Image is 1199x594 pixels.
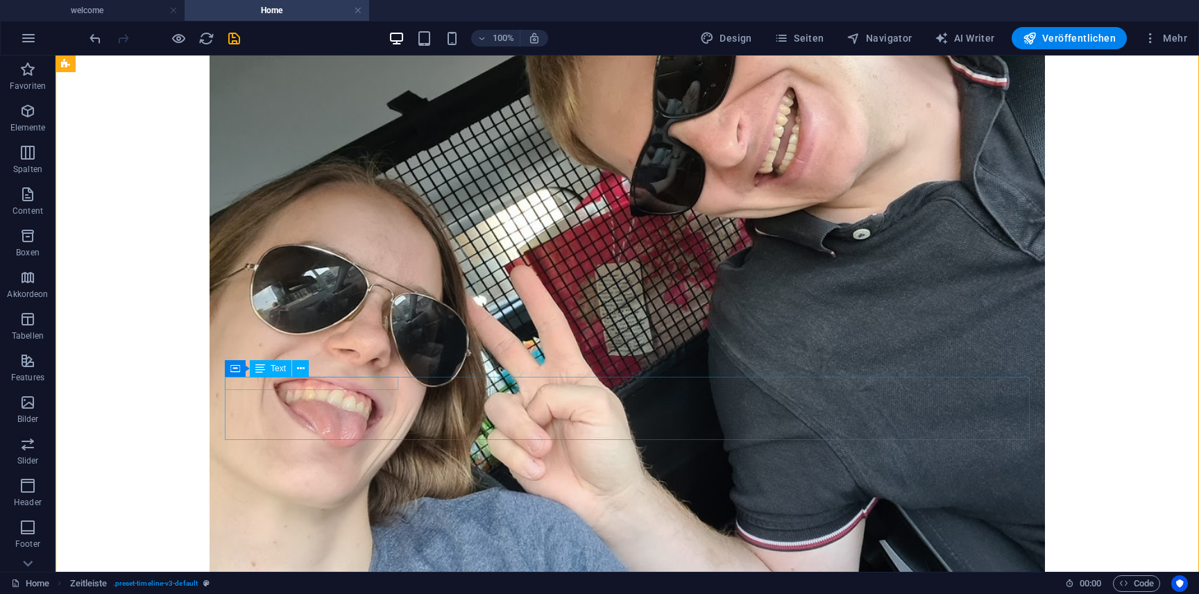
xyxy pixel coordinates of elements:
[70,575,210,592] nav: breadcrumb
[13,164,42,175] p: Spalten
[15,538,40,550] p: Footer
[87,31,103,46] i: Rückgängig: Text ändern (Strg+Z)
[471,30,520,46] button: 100%
[198,31,214,46] i: Seite neu laden
[12,330,44,341] p: Tabellen
[12,205,43,217] p: Content
[935,31,995,45] span: AI Writer
[847,31,912,45] span: Navigator
[695,27,758,49] button: Design
[774,31,824,45] span: Seiten
[1080,575,1101,592] span: 00 00
[1113,575,1160,592] button: Code
[10,122,46,133] p: Elemente
[1138,27,1193,49] button: Mehr
[113,575,198,592] span: . preset-timeline-v3-default
[1119,575,1154,592] span: Code
[528,32,541,44] i: Bei Größenänderung Zoomstufe automatisch an das gewählte Gerät anpassen.
[841,27,918,49] button: Navigator
[70,575,108,592] span: Klick zum Auswählen. Doppelklick zum Bearbeiten
[7,289,48,300] p: Akkordeon
[1143,31,1187,45] span: Mehr
[492,30,514,46] h6: 100%
[170,30,187,46] button: Klicke hier, um den Vorschau-Modus zu verlassen
[14,497,42,508] p: Header
[271,364,286,373] span: Text
[11,372,44,383] p: Features
[17,455,39,466] p: Slider
[203,579,210,587] i: Dieses Element ist ein anpassbares Preset
[16,247,40,258] p: Boxen
[185,3,369,18] h4: Home
[226,31,242,46] i: Save (Ctrl+S)
[700,31,752,45] span: Design
[1171,575,1188,592] button: Usercentrics
[87,30,103,46] button: undo
[1023,31,1116,45] span: Veröffentlichen
[17,414,39,425] p: Bilder
[1012,27,1127,49] button: Veröffentlichen
[10,80,46,92] p: Favoriten
[198,30,214,46] button: reload
[769,27,830,49] button: Seiten
[1065,575,1102,592] h6: Session-Zeit
[1089,578,1091,588] span: :
[11,575,49,592] a: Klick, um Auswahl aufzuheben. Doppelklick öffnet Seitenverwaltung
[226,30,242,46] button: save
[695,27,758,49] div: Design (Strg+Alt+Y)
[929,27,1001,49] button: AI Writer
